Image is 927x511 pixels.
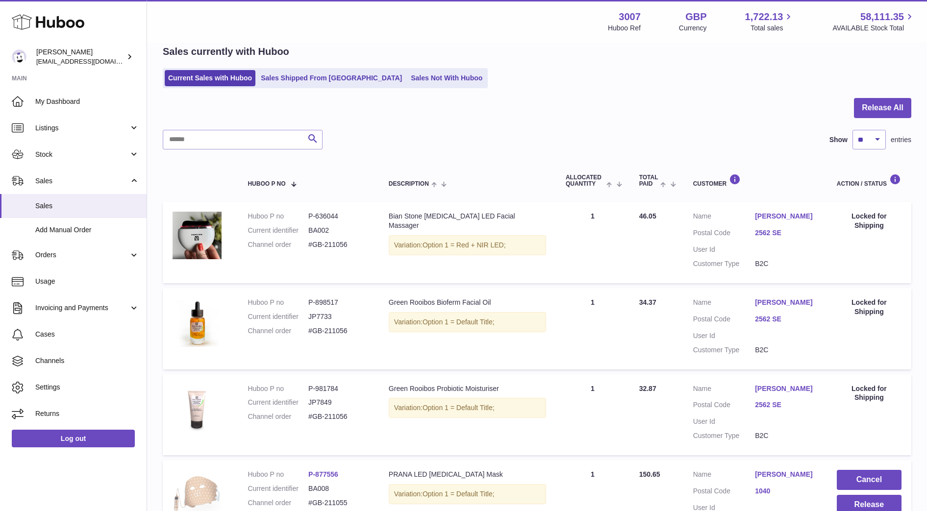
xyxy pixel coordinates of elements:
dt: Postal Code [693,487,755,498]
img: 30071714565548.png [173,384,222,433]
td: 1 [556,288,629,369]
span: Listings [35,123,129,133]
span: Option 1 = Red + NIR LED; [423,241,506,249]
span: [EMAIL_ADDRESS][DOMAIN_NAME] [36,57,144,65]
dt: Current identifier [248,226,308,235]
dt: Huboo P no [248,384,308,393]
a: [PERSON_NAME] [755,298,817,307]
dt: Channel order [248,240,308,249]
a: 1040 [755,487,817,496]
div: Locked for Shipping [837,212,902,230]
dt: Channel order [248,412,308,421]
span: 32.87 [639,385,656,392]
span: Add Manual Order [35,225,139,235]
a: 1,722.13 Total sales [745,10,795,33]
dt: Name [693,470,755,482]
div: Variation: [389,398,546,418]
div: Locked for Shipping [837,384,902,403]
dd: P-898517 [308,298,369,307]
dt: Current identifier [248,398,308,407]
dt: Customer Type [693,259,755,268]
dd: #GB-211055 [308,498,369,508]
dt: Huboo P no [248,470,308,479]
span: Settings [35,383,139,392]
strong: 3007 [619,10,641,24]
dd: B2C [755,345,817,355]
a: Log out [12,430,135,447]
td: 1 [556,202,629,283]
span: Total paid [639,174,658,187]
span: Channels [35,356,139,365]
dt: User Id [693,245,755,254]
dd: JP7849 [308,398,369,407]
span: Stock [35,150,129,159]
span: entries [891,135,911,145]
dt: Channel order [248,498,308,508]
td: 1 [556,374,629,456]
div: [PERSON_NAME] [36,48,125,66]
div: PRANA LED [MEDICAL_DATA] Mask [389,470,546,479]
span: AVAILABLE Stock Total [832,24,915,33]
span: Huboo P no [248,181,285,187]
dd: #GB-211056 [308,412,369,421]
span: 1,722.13 [745,10,783,24]
a: [PERSON_NAME] [755,384,817,393]
a: 2562 SE [755,228,817,238]
dt: Current identifier [248,484,308,493]
dt: Customer Type [693,345,755,355]
span: 58,111.35 [860,10,904,24]
div: Action / Status [837,174,902,187]
div: Currency [679,24,707,33]
span: Option 1 = Default Title; [423,404,495,412]
span: Option 1 = Default Title; [423,318,495,326]
span: Returns [35,409,139,418]
span: Sales [35,201,139,211]
dt: Huboo P no [248,298,308,307]
dt: Channel order [248,326,308,336]
dt: Huboo P no [248,212,308,221]
dt: Current identifier [248,312,308,321]
dt: Name [693,212,755,223]
dt: Name [693,298,755,310]
span: 34.37 [639,298,656,306]
dt: Postal Code [693,228,755,240]
span: Sales [35,176,129,186]
img: bevmay@maysama.com [12,49,26,64]
dd: BA008 [308,484,369,493]
span: Cases [35,330,139,339]
h2: Sales currently with Huboo [163,45,289,58]
dt: Name [693,384,755,396]
span: 46.05 [639,212,656,220]
div: Huboo Ref [608,24,641,33]
div: Locked for Shipping [837,298,902,316]
div: Customer [693,174,817,187]
div: Green Rooibos Probiotic Moisturiser [389,384,546,393]
div: Variation: [389,235,546,255]
dd: P-636044 [308,212,369,221]
a: Sales Shipped From [GEOGRAPHIC_DATA] [257,70,405,86]
dd: P-981784 [308,384,369,393]
dt: Customer Type [693,431,755,440]
span: Orders [35,250,129,260]
span: Description [389,181,429,187]
dd: JP7733 [308,312,369,321]
a: [PERSON_NAME] [755,470,817,479]
span: 150.65 [639,470,660,478]
a: Current Sales with Huboo [165,70,255,86]
span: ALLOCATED Quantity [566,174,604,187]
div: Variation: [389,484,546,504]
dd: BA002 [308,226,369,235]
img: 30071708964935.jpg [173,212,222,259]
dt: Postal Code [693,400,755,412]
dd: #GB-211056 [308,326,369,336]
dt: Postal Code [693,315,755,326]
span: Usage [35,277,139,286]
span: Invoicing and Payments [35,303,129,313]
div: Bian Stone [MEDICAL_DATA] LED Facial Massager [389,212,546,230]
label: Show [829,135,848,145]
a: P-877556 [308,470,338,478]
img: pic-2.jpg [173,298,222,347]
a: 2562 SE [755,315,817,324]
strong: GBP [685,10,706,24]
dd: B2C [755,431,817,440]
